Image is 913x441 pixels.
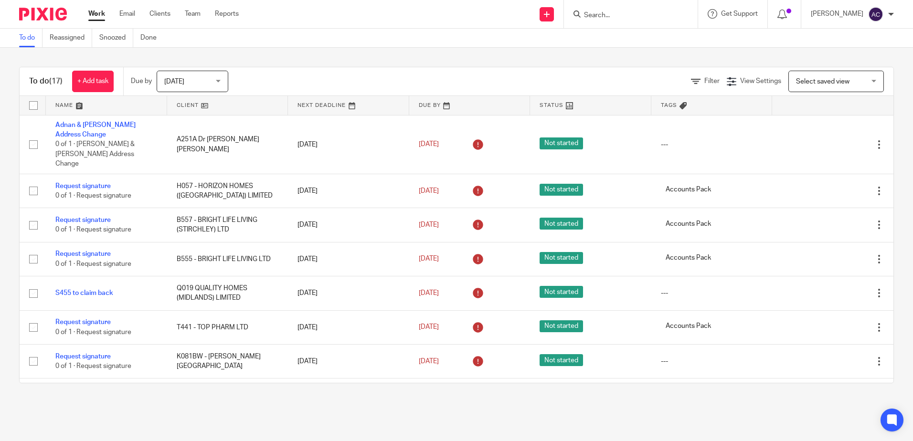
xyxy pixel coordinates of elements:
[167,344,288,378] td: K081BW - [PERSON_NAME][GEOGRAPHIC_DATA]
[140,29,164,47] a: Done
[419,358,439,365] span: [DATE]
[540,218,583,230] span: Not started
[288,310,409,344] td: [DATE]
[55,251,111,257] a: Request signature
[540,184,583,196] span: Not started
[661,320,716,332] span: Accounts Pack
[167,115,288,174] td: A251A Dr [PERSON_NAME] [PERSON_NAME]
[288,174,409,208] td: [DATE]
[540,137,583,149] span: Not started
[419,188,439,194] span: [DATE]
[167,242,288,276] td: B555 - BRIGHT LIFE LIVING LTD
[55,227,131,233] span: 0 of 1 · Request signature
[661,252,716,264] span: Accounts Pack
[55,353,111,360] a: Request signature
[288,276,409,310] td: [DATE]
[661,184,716,196] span: Accounts Pack
[55,183,111,189] a: Request signature
[55,217,111,223] a: Request signature
[661,288,763,298] div: ---
[661,103,677,108] span: Tags
[167,174,288,208] td: H057 - HORIZON HOMES ([GEOGRAPHIC_DATA]) LIMITED
[740,78,781,84] span: View Settings
[721,10,758,17] span: Get Support
[55,329,131,336] span: 0 of 1 · Request signature
[661,218,716,230] span: Accounts Pack
[704,78,720,84] span: Filter
[55,141,135,167] span: 0 of 1 · [PERSON_NAME] & [PERSON_NAME] Address Change
[868,7,883,22] img: svg%3E
[55,192,131,199] span: 0 of 1 · Request signature
[288,208,409,242] td: [DATE]
[288,242,409,276] td: [DATE]
[119,9,135,19] a: Email
[72,71,114,92] a: + Add task
[540,354,583,366] span: Not started
[55,363,131,369] span: 0 of 1 · Request signature
[131,76,152,86] p: Due by
[50,29,92,47] a: Reassigned
[419,290,439,296] span: [DATE]
[811,9,863,19] p: [PERSON_NAME]
[288,378,409,412] td: [DATE]
[55,261,131,267] span: 0 of 1 · Request signature
[88,9,105,19] a: Work
[19,8,67,21] img: Pixie
[583,11,669,20] input: Search
[185,9,201,19] a: Team
[419,141,439,147] span: [DATE]
[419,256,439,262] span: [DATE]
[288,344,409,378] td: [DATE]
[167,276,288,310] td: Q019 QUALITY HOMES (MIDLANDS) LIMITED
[99,29,133,47] a: Snoozed
[796,78,849,85] span: Select saved view
[419,221,439,228] span: [DATE]
[661,357,763,366] div: ---
[55,122,136,138] a: Adnan & [PERSON_NAME] Address Change
[167,208,288,242] td: B557 - BRIGHT LIFE LIVING (STIRCHLEY) LTD
[149,9,170,19] a: Clients
[164,78,184,85] span: [DATE]
[49,77,63,85] span: (17)
[167,310,288,344] td: T441 - TOP PHARM LTD
[19,29,42,47] a: To do
[288,115,409,174] td: [DATE]
[167,378,288,412] td: J223 [PERSON_NAME] Ltd
[55,290,113,296] a: S455 to claim back
[540,320,583,332] span: Not started
[661,140,763,149] div: ---
[540,286,583,298] span: Not started
[29,76,63,86] h1: To do
[55,319,111,325] a: Request signature
[419,324,439,331] span: [DATE]
[540,252,583,264] span: Not started
[215,9,239,19] a: Reports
